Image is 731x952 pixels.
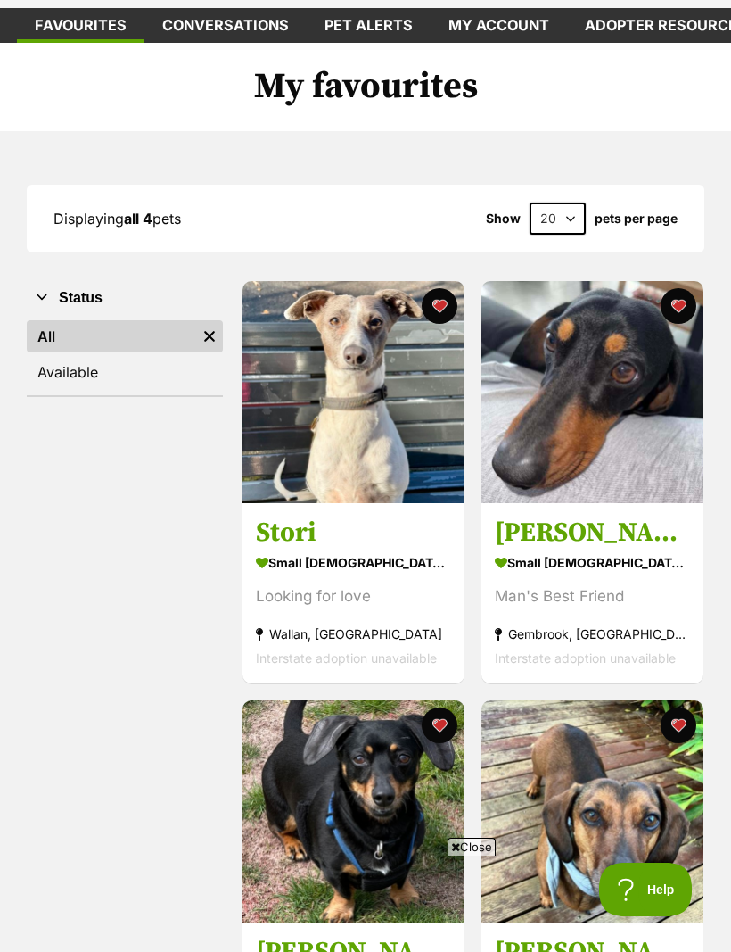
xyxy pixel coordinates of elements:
button: Status [27,286,223,310]
div: Looking for love [256,584,451,608]
label: pets per page [595,211,678,226]
div: Gembrook, [GEOGRAPHIC_DATA] [495,622,690,646]
a: My account [431,8,567,43]
iframe: Help Scout Beacon - Open [599,863,695,916]
iframe: Advertisement [41,863,690,943]
span: Show [486,211,521,226]
div: Man's Best Friend [495,584,690,608]
strong: all 4 [124,210,152,228]
div: small [DEMOGRAPHIC_DATA] Dog [495,550,690,575]
a: Favourites [17,8,144,43]
span: Interstate adoption unavailable [495,650,676,666]
h3: [PERSON_NAME] [495,516,690,550]
button: favourite [660,708,695,743]
button: favourite [422,708,457,743]
button: favourite [660,288,695,324]
button: favourite [422,288,457,324]
div: Status [27,317,223,395]
a: Pet alerts [307,8,431,43]
a: conversations [144,8,307,43]
div: Wallan, [GEOGRAPHIC_DATA] [256,622,451,646]
a: Remove filter [196,320,223,352]
a: All [27,320,196,352]
img: Frankie Silvanus [481,700,703,923]
span: Displaying pets [53,210,181,228]
span: Interstate adoption unavailable [256,650,437,666]
a: [PERSON_NAME] small [DEMOGRAPHIC_DATA] Dog Man's Best Friend Gembrook, [GEOGRAPHIC_DATA] Intersta... [481,502,703,683]
span: Close [448,838,496,856]
a: Stori small [DEMOGRAPHIC_DATA] Dog Looking for love Wallan, [GEOGRAPHIC_DATA] Interstate adoption... [242,502,464,683]
h3: Stori [256,516,451,550]
img: Stori [242,281,464,503]
img: Frankie [242,700,464,923]
img: Frankie [481,281,703,503]
a: Available [27,356,223,388]
div: small [DEMOGRAPHIC_DATA] Dog [256,550,451,575]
